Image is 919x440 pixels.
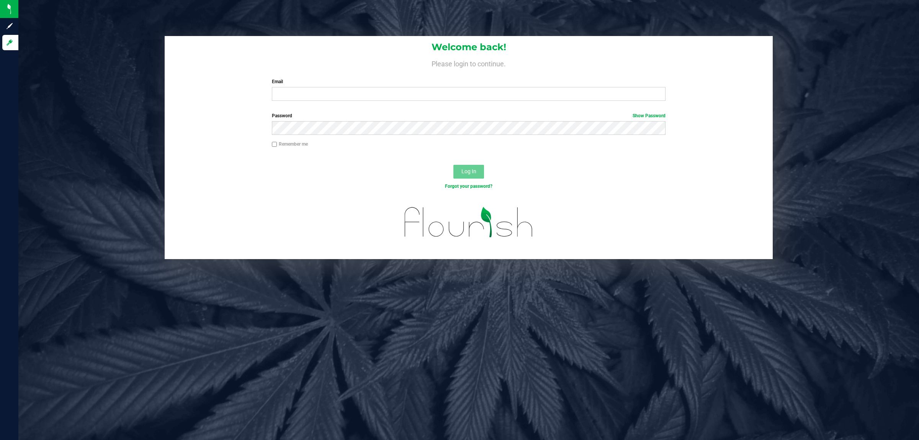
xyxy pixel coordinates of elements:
a: Show Password [633,113,666,118]
button: Log In [453,165,484,179]
label: Email [272,78,666,85]
h4: Please login to continue. [165,58,773,67]
input: Remember me [272,142,277,147]
span: Log In [461,168,476,174]
a: Forgot your password? [445,184,492,189]
h1: Welcome back! [165,42,773,52]
img: flourish_logo.svg [393,198,545,247]
label: Remember me [272,141,308,148]
inline-svg: Log in [6,39,13,46]
span: Password [272,113,292,118]
inline-svg: Sign up [6,22,13,30]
